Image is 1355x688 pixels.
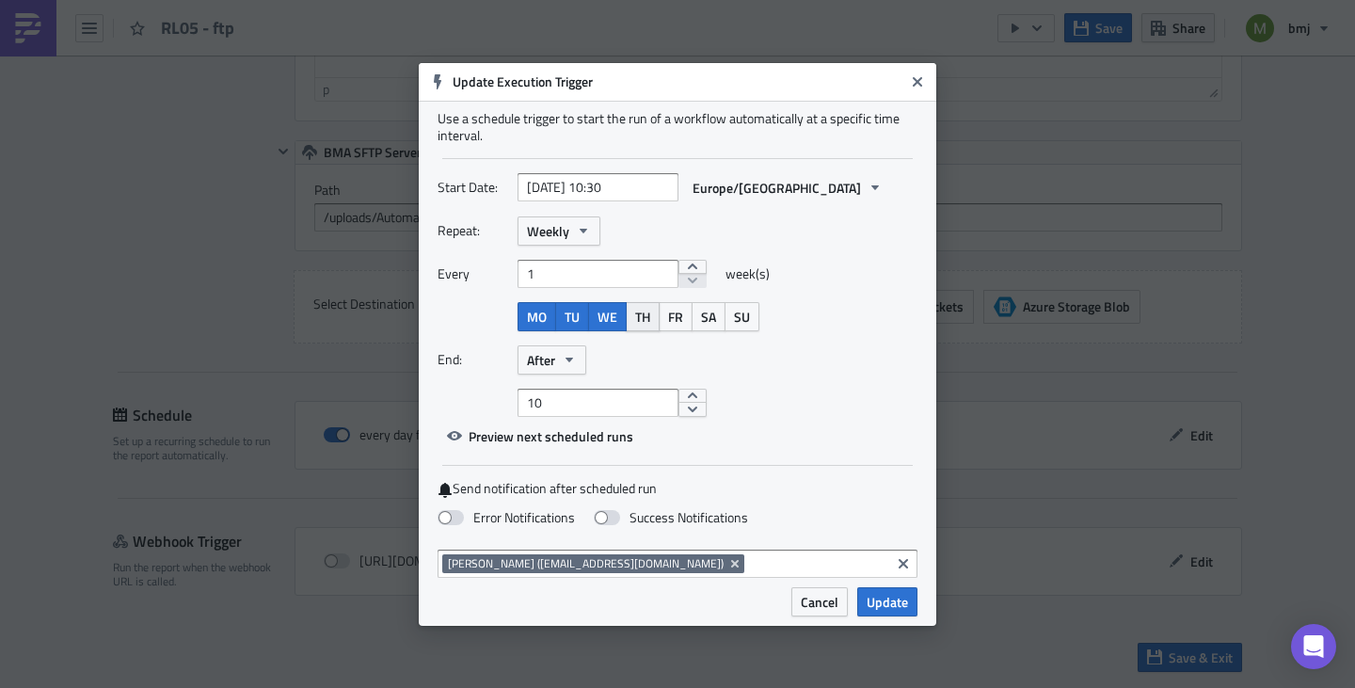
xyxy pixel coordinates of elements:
span: After [527,350,555,370]
button: Close [903,68,932,96]
button: TU [555,302,589,331]
button: After [518,345,586,375]
label: End: [438,345,508,374]
span: Weekly [527,221,569,241]
span: SU [734,307,750,327]
h6: Update Execution Trigger [453,73,904,90]
span: TH [635,307,650,327]
button: MO [518,302,556,331]
button: decrement [678,402,707,417]
span: Europe/[GEOGRAPHIC_DATA] [693,178,861,198]
span: MO [527,307,547,327]
span: SA [701,307,716,327]
button: Weekly [518,216,600,246]
span: [PERSON_NAME] ([EMAIL_ADDRESS][DOMAIN_NAME]) [448,554,724,572]
button: SA [692,302,725,331]
button: decrement [678,273,707,288]
button: Preview next scheduled runs [438,422,643,451]
label: Success Notifications [594,509,748,526]
span: Cancel [801,592,838,612]
span: week(s) [725,260,770,288]
div: Use a schedule trigger to start the run of a workflow automatically at a specific time interval. [438,110,917,144]
button: Cancel [791,587,848,616]
button: TH [626,302,660,331]
input: YYYY-MM-DD HH:mm [518,173,678,201]
button: Update [857,587,917,616]
button: WE [588,302,627,331]
span: Preview next scheduled runs [469,426,633,446]
button: SU [725,302,759,331]
label: Start Date: [438,173,508,201]
div: Open Intercom Messenger [1291,624,1336,669]
button: Remove Tag [727,554,744,573]
label: Repeat: [438,216,508,245]
label: Error Notifications [438,509,575,526]
button: FR [659,302,693,331]
span: Update [867,592,908,612]
span: TU [565,307,580,327]
label: Send notification after scheduled run [438,480,917,498]
span: WE [598,307,617,327]
button: Europe/[GEOGRAPHIC_DATA] [683,173,892,202]
label: Every [438,260,508,288]
span: FR [668,307,683,327]
button: increment [678,389,707,404]
button: Clear selected items [892,552,915,575]
button: increment [678,260,707,275]
body: Rich Text Area. Press ALT-0 for help. [8,8,899,23]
